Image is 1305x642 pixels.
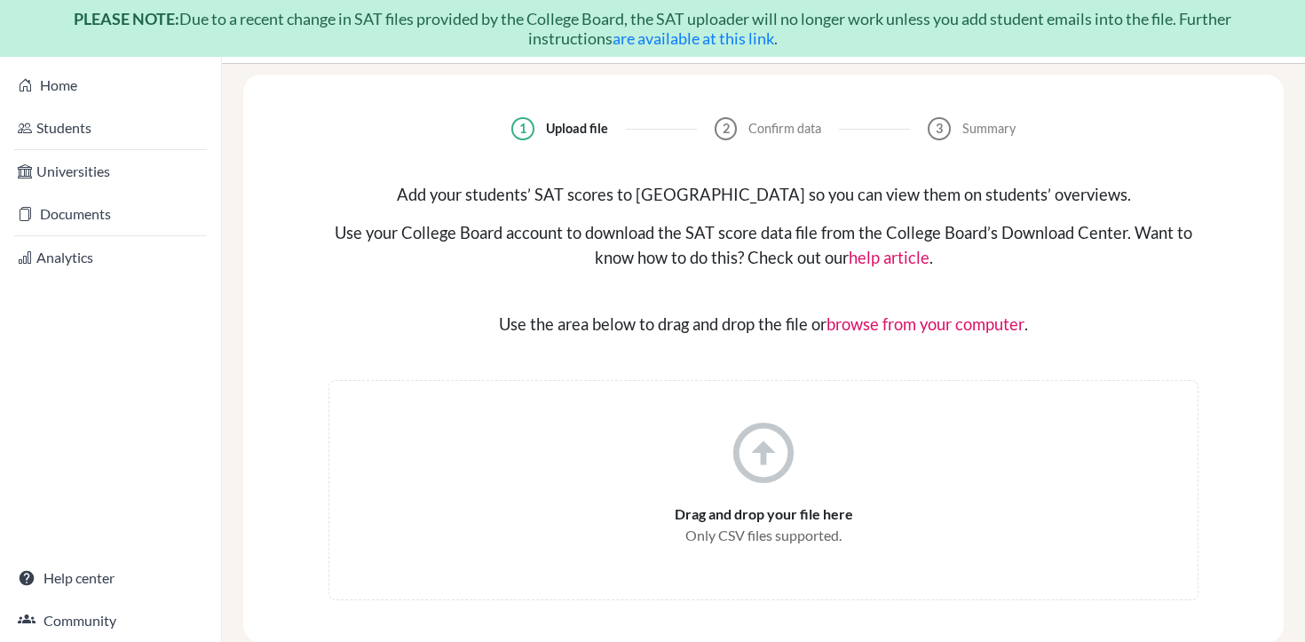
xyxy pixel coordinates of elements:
div: 2 [715,117,738,140]
div: Use your College Board account to download the SAT score data file from the College Board’s Downl... [328,221,1198,270]
div: Summary [962,119,1016,139]
div: Use the area below to drag and drop the file or . [328,313,1198,337]
div: 1 [511,117,534,140]
a: Analytics [4,240,217,275]
span: Only CSV files supported. [685,525,842,546]
a: Documents [4,196,217,232]
i: arrow_circle_up [727,416,800,489]
div: Add your students’ SAT scores to [GEOGRAPHIC_DATA] so you can view them on students’ overviews. [328,183,1198,208]
a: Students [4,110,217,146]
div: Confirm data [748,119,821,139]
a: Help center [4,560,217,596]
div: Upload file [546,119,608,139]
a: Community [4,603,217,638]
a: Universities [4,154,217,189]
div: 3 [928,117,951,140]
span: Drag and drop your file here [675,503,853,525]
a: help article [849,248,929,267]
a: Home [4,67,217,103]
